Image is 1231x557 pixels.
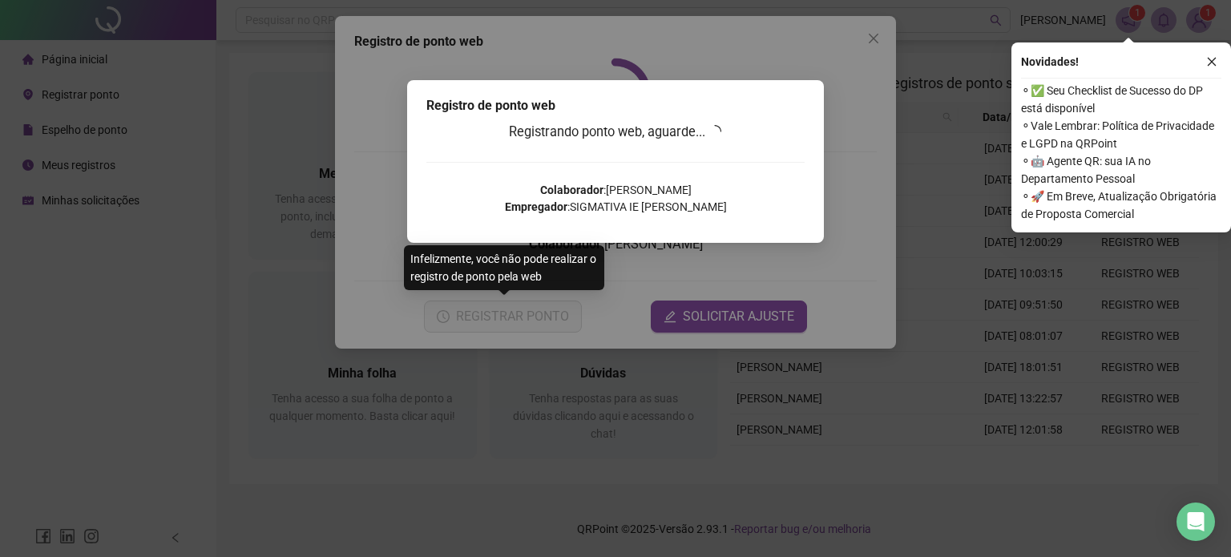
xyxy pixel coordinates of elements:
[1021,117,1221,152] span: ⚬ Vale Lembrar: Política de Privacidade e LGPD na QRPoint
[426,182,805,216] p: : [PERSON_NAME] : SIGMATIVA IE [PERSON_NAME]
[1021,152,1221,188] span: ⚬ 🤖 Agente QR: sua IA no Departamento Pessoal
[505,200,567,213] strong: Empregador
[1177,503,1215,541] div: Open Intercom Messenger
[426,122,805,143] h3: Registrando ponto web, aguarde...
[708,125,721,138] span: loading
[540,184,603,196] strong: Colaborador
[404,245,604,290] div: Infelizmente, você não pode realizar o registro de ponto pela web
[426,96,805,115] div: Registro de ponto web
[1021,53,1079,71] span: Novidades !
[1021,188,1221,223] span: ⚬ 🚀 Em Breve, Atualização Obrigatória de Proposta Comercial
[1206,56,1217,67] span: close
[1021,82,1221,117] span: ⚬ ✅ Seu Checklist de Sucesso do DP está disponível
